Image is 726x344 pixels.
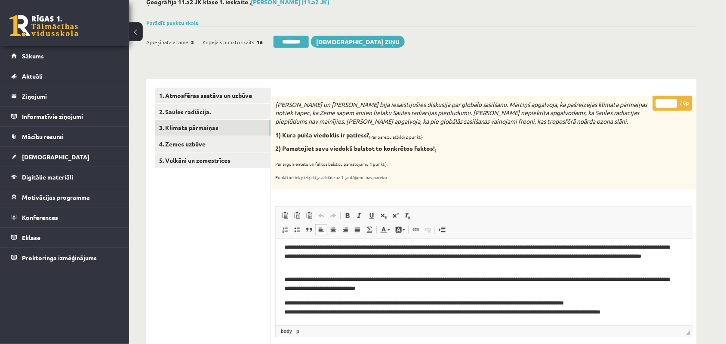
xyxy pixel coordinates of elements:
[155,136,271,152] a: 4. Zemes uzbūve
[155,104,271,120] a: 2. Saules radiācija.
[351,224,363,235] a: Izlīdzināt malas
[686,331,690,335] span: Mērogot
[22,86,118,106] legend: Ziņojumi
[11,167,118,187] a: Digitālie materiāli
[275,161,388,167] sub: Par argumentētu un faktos balstītu pamatojumu 4 punkti).
[22,193,90,201] span: Motivācijas programma
[436,224,448,235] a: Ievietot lapas pārtraukumu drukai
[191,36,194,49] span: 3
[11,107,118,126] a: Informatīvie ziņojumi
[303,224,315,235] a: Bloka citāts
[402,210,414,221] a: Noņemt stilus
[155,120,271,136] a: 3. Klimata pārmaiņas
[291,210,303,221] a: Ievietot kā vienkāršu tekstu (vadīšanas taustiņš+pārslēgšanas taustiņš+V)
[435,147,436,153] sub: (
[279,224,291,235] a: Ievietot/noņemt numurētu sarakstu
[11,66,118,86] a: Aktuāli
[22,72,43,80] span: Aktuāli
[341,210,354,221] a: Treknraksts (vadīšanas taustiņš+B)
[303,210,315,221] a: Ievietot no Worda
[275,144,435,152] b: 2) Pamatojiet savu viedokli balstot to konkrētos faktos!
[22,52,44,60] span: Sākums
[203,36,255,49] span: Kopējais punktu skaits:
[155,88,271,104] a: 1. Atmosfēras sastāvs un uzbūve
[11,127,118,146] a: Mācību resursi
[291,224,303,235] a: Ievietot/noņemt sarakstu ar aizzīmēm
[366,210,378,221] a: Pasvītrojums (vadīšanas taustiņš+U)
[22,173,73,181] span: Digitālie materiāli
[257,36,263,49] span: 16
[354,210,366,221] a: Slīpraksts (vadīšanas taustiņš+I)
[275,100,648,125] i: [PERSON_NAME] un [PERSON_NAME] bija iesaistījušies diskusijā par globālo sasilšanu. Mārtiņš apgal...
[422,224,434,235] a: Atsaistīt
[275,174,388,180] sub: Punkti netiek piešķirti, ja atbilde uz 1. jautājumu nav pareiza.
[11,207,118,227] a: Konferences
[9,9,407,18] body: Bagātinātā teksta redaktors, wiswyg-editor-47024859097980-1758217979-646
[339,224,351,235] a: Izlīdzināt pa labi
[410,224,422,235] a: Saite (vadīšanas taustiņš+K)
[155,152,271,168] a: 5. Vulkāni un zemestrīces
[378,224,393,235] a: Teksta krāsa
[363,224,375,235] a: Math
[22,153,89,161] span: [DEMOGRAPHIC_DATA]
[22,107,118,126] legend: Informatīvie ziņojumi
[11,248,118,268] a: Proktoringa izmēģinājums
[327,210,339,221] a: Atkārtot (vadīšanas taustiņš+Y)
[279,210,291,221] a: Ielīmēt (vadīšanas taustiņš+V)
[653,96,692,111] p: / 6p
[22,133,64,140] span: Mācību resursi
[146,19,199,26] a: Parādīt punktu skalu
[327,224,339,235] a: Centrēti
[22,213,58,221] span: Konferences
[11,228,118,247] a: Eklase
[369,134,423,140] sub: (Par pareizu atbildi 2 punkti)
[393,224,408,235] a: Fona krāsa
[390,210,402,221] a: Augšraksts
[276,239,692,325] iframe: Bagātinātā teksta redaktors, wiswyg-editor-user-answer-47024974666460
[11,147,118,167] a: [DEMOGRAPHIC_DATA]
[315,210,327,221] a: Atcelt (vadīšanas taustiņš+Z)
[22,234,40,241] span: Eklase
[11,46,118,66] a: Sākums
[275,131,369,139] b: 1) Kura puiša viedoklis ir patiess?
[146,36,190,49] span: Aprēķinātā atzīme:
[9,15,78,37] a: Rīgas 1. Tālmācības vidusskola
[279,327,294,335] a: body elements
[22,254,97,262] span: Proktoringa izmēģinājums
[295,327,301,335] a: p elements
[11,86,118,106] a: Ziņojumi
[311,36,405,48] a: [DEMOGRAPHIC_DATA] ziņu
[378,210,390,221] a: Apakšraksts
[11,187,118,207] a: Motivācijas programma
[9,9,407,27] body: Bagātinātā teksta redaktors, wiswyg-editor-47024859097440-1758217979-721
[315,224,327,235] a: Izlīdzināt pa kreisi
